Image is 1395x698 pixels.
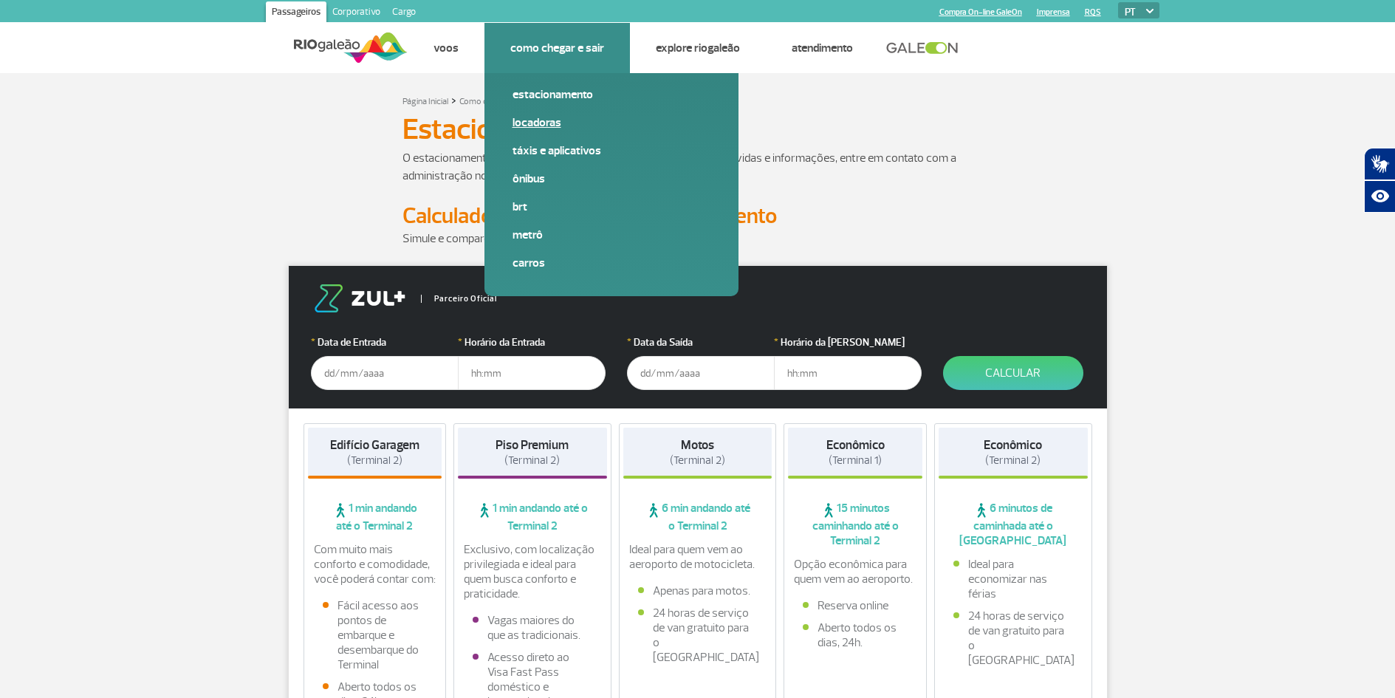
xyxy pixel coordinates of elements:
[953,557,1073,601] li: Ideal para economizar nas férias
[681,437,714,453] strong: Motos
[347,454,402,468] span: (Terminal 2)
[314,542,436,586] p: Com muito mais conforto e comodidade, você poderá contar com:
[656,41,740,55] a: Explore RIOgaleão
[311,356,459,390] input: dd/mm/aaaa
[323,598,428,672] li: Fácil acesso aos pontos de embarque e desembarque do Terminal
[504,454,560,468] span: (Terminal 2)
[330,437,419,453] strong: Edifício Garagem
[451,92,456,109] a: >
[402,230,993,247] p: Simule e compare as opções.
[638,606,758,665] li: 24 horas de serviço de van gratuito para o [GEOGRAPHIC_DATA]
[473,613,592,643] li: Vagas maiores do que as tradicionais.
[513,86,710,103] a: Estacionamento
[627,356,775,390] input: dd/mm/aaaa
[513,227,710,243] a: Metrô
[826,437,885,453] strong: Econômico
[513,199,710,215] a: BRT
[433,41,459,55] a: Voos
[627,335,775,350] label: Data da Saída
[803,620,908,650] li: Aberto todos os dias, 24h.
[985,454,1041,468] span: (Terminal 2)
[308,501,442,533] span: 1 min andando até o Terminal 2
[402,149,993,185] p: O estacionamento do RIOgaleão é administrado pela Estapar. Para dúvidas e informações, entre em c...
[1085,7,1101,17] a: RQS
[513,143,710,159] a: Táxis e aplicativos
[1364,148,1395,180] button: Abrir tradutor de língua de sinais.
[670,454,725,468] span: (Terminal 2)
[792,41,853,55] a: Atendimento
[984,437,1042,453] strong: Econômico
[266,1,326,25] a: Passageiros
[402,202,993,230] h2: Calculadora de Tarifa do Estacionamento
[1364,180,1395,213] button: Abrir recursos assistivos.
[458,335,606,350] label: Horário da Entrada
[939,501,1088,548] span: 6 minutos de caminhada até o [GEOGRAPHIC_DATA]
[326,1,386,25] a: Corporativo
[402,96,448,107] a: Página Inicial
[458,356,606,390] input: hh:mm
[803,598,908,613] li: Reserva online
[496,437,569,453] strong: Piso Premium
[623,501,772,533] span: 6 min andando até o Terminal 2
[1037,7,1070,17] a: Imprensa
[311,284,408,312] img: logo-zul.png
[459,96,529,107] a: Como chegar e sair
[953,609,1073,668] li: 24 horas de serviço de van gratuito para o [GEOGRAPHIC_DATA]
[774,335,922,350] label: Horário da [PERSON_NAME]
[311,335,459,350] label: Data de Entrada
[774,356,922,390] input: hh:mm
[513,114,710,131] a: Locadoras
[510,41,604,55] a: Como chegar e sair
[513,171,710,187] a: Ônibus
[513,255,710,271] a: Carros
[943,356,1083,390] button: Calcular
[638,584,758,598] li: Apenas para motos.
[788,501,922,548] span: 15 minutos caminhando até o Terminal 2
[1364,148,1395,213] div: Plugin de acessibilidade da Hand Talk.
[402,117,993,142] h1: Estacionamento
[464,542,601,601] p: Exclusivo, com localização privilegiada e ideal para quem busca conforto e praticidade.
[939,7,1022,17] a: Compra On-line GaleOn
[829,454,882,468] span: (Terminal 1)
[421,295,497,303] span: Parceiro Oficial
[386,1,422,25] a: Cargo
[794,557,916,586] p: Opção econômica para quem vem ao aeroporto.
[458,501,607,533] span: 1 min andando até o Terminal 2
[629,542,767,572] p: Ideal para quem vem ao aeroporto de motocicleta.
